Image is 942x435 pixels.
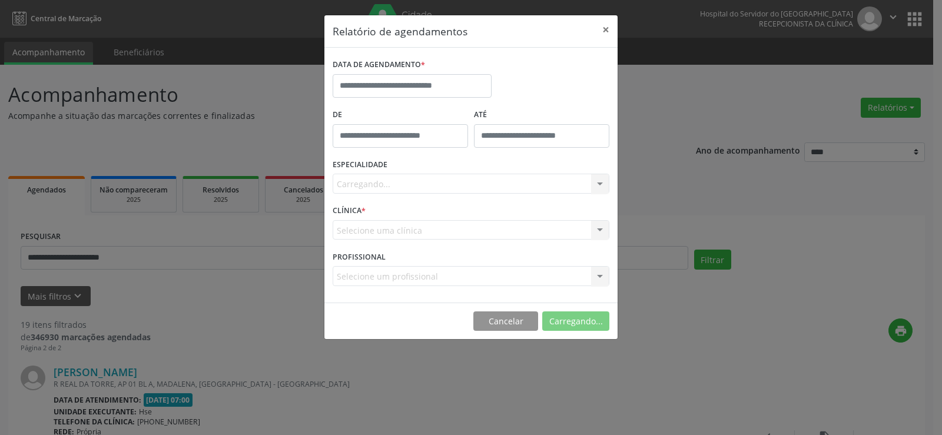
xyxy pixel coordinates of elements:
[333,24,467,39] h5: Relatório de agendamentos
[474,106,609,124] label: ATÉ
[542,311,609,331] button: Carregando...
[333,202,366,220] label: CLÍNICA
[594,15,618,44] button: Close
[333,248,386,266] label: PROFISSIONAL
[333,106,468,124] label: De
[333,56,425,74] label: DATA DE AGENDAMENTO
[473,311,538,331] button: Cancelar
[333,156,387,174] label: ESPECIALIDADE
